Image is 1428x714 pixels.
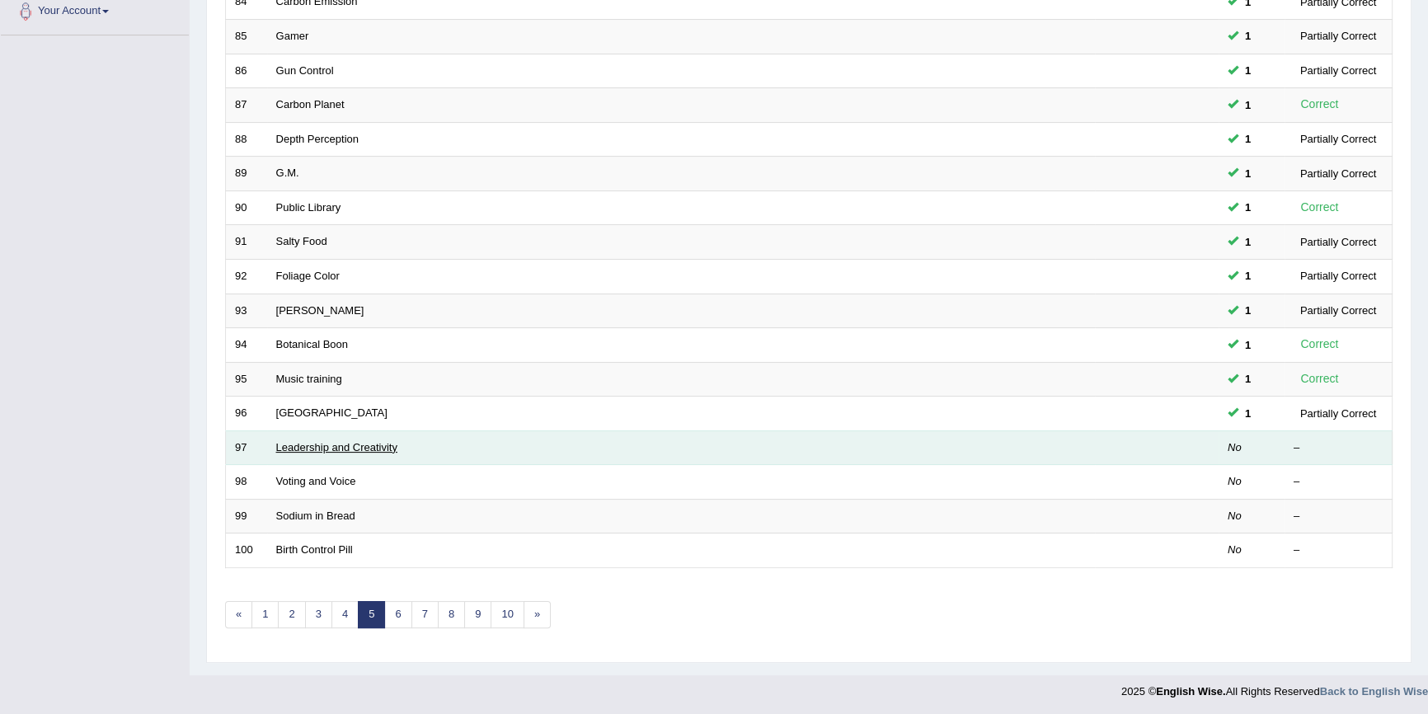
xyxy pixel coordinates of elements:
span: You can still take this question [1238,199,1257,216]
div: Partially Correct [1294,405,1383,422]
a: Birth Control Pill [276,543,353,556]
strong: English Wise. [1156,685,1225,698]
a: 7 [411,601,439,628]
div: Correct [1294,369,1346,388]
td: 100 [226,533,267,568]
div: – [1294,440,1383,456]
a: Back to English Wise [1320,685,1428,698]
td: 95 [226,362,267,397]
em: No [1228,475,1242,487]
a: Gamer [276,30,309,42]
td: 94 [226,328,267,363]
td: 98 [226,465,267,500]
div: Correct [1294,95,1346,114]
a: 4 [331,601,359,628]
a: [GEOGRAPHIC_DATA] [276,406,388,419]
div: Correct [1294,198,1346,217]
span: You can still take this question [1238,165,1257,182]
a: Carbon Planet [276,98,345,110]
a: » [524,601,551,628]
span: You can still take this question [1238,405,1257,422]
td: 87 [226,88,267,123]
div: – [1294,543,1383,558]
span: You can still take this question [1238,302,1257,319]
div: Partially Correct [1294,62,1383,79]
em: No [1228,510,1242,522]
div: Partially Correct [1294,267,1383,284]
a: 1 [251,601,279,628]
a: Public Library [276,201,341,214]
a: G.M. [276,167,299,179]
td: 90 [226,190,267,225]
div: – [1294,509,1383,524]
a: « [225,601,252,628]
td: 88 [226,122,267,157]
span: You can still take this question [1238,267,1257,284]
span: You can still take this question [1238,370,1257,388]
a: 5 [358,601,385,628]
td: 92 [226,259,267,294]
div: Partially Correct [1294,233,1383,251]
span: You can still take this question [1238,130,1257,148]
td: 89 [226,157,267,191]
td: 96 [226,397,267,431]
td: 91 [226,225,267,260]
a: 6 [384,601,411,628]
a: [PERSON_NAME] [276,304,364,317]
a: Depth Perception [276,133,359,145]
td: 99 [226,499,267,533]
div: Partially Correct [1294,27,1383,45]
td: 85 [226,20,267,54]
a: 10 [491,601,524,628]
span: You can still take this question [1238,96,1257,114]
em: No [1228,441,1242,453]
div: Correct [1294,335,1346,354]
span: You can still take this question [1238,27,1257,45]
span: You can still take this question [1238,233,1257,251]
a: Salty Food [276,235,327,247]
div: – [1294,474,1383,490]
td: 97 [226,430,267,465]
div: Partially Correct [1294,302,1383,319]
a: 8 [438,601,465,628]
a: Sodium in Bread [276,510,355,522]
a: Gun Control [276,64,334,77]
td: 86 [226,54,267,88]
a: Botanical Boon [276,338,348,350]
a: Leadership and Creativity [276,441,397,453]
em: No [1228,543,1242,556]
a: Music training [276,373,342,385]
div: Partially Correct [1294,130,1383,148]
a: Foliage Color [276,270,340,282]
span: You can still take this question [1238,336,1257,354]
td: 93 [226,294,267,328]
span: You can still take this question [1238,62,1257,79]
div: 2025 © All Rights Reserved [1121,675,1428,699]
a: 9 [464,601,491,628]
a: 3 [305,601,332,628]
a: Voting and Voice [276,475,356,487]
a: 2 [278,601,305,628]
div: Partially Correct [1294,165,1383,182]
